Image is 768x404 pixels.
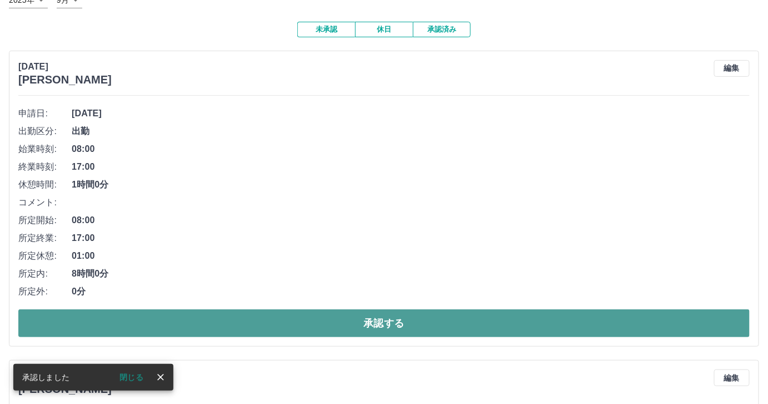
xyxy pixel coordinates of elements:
button: 閉じる [111,369,152,386]
span: 0分 [72,285,750,298]
span: 所定休憩: [18,249,72,263]
button: 承認する [18,309,750,337]
span: 01:00 [72,249,750,263]
span: 休憩時間: [18,178,72,191]
span: 8時間0分 [72,267,750,280]
span: コメント: [18,196,72,209]
span: 申請日: [18,107,72,120]
span: 所定開始: [18,214,72,227]
span: 所定外: [18,285,72,298]
span: 出勤区分: [18,125,72,138]
span: 終業時刻: [18,160,72,174]
span: 出勤 [72,125,750,138]
div: 承認しました [22,367,69,387]
span: 1時間0分 [72,178,750,191]
button: 編集 [714,60,750,77]
span: 所定終業: [18,231,72,245]
span: [DATE] [72,107,750,120]
h3: [PERSON_NAME] [18,73,112,86]
span: 17:00 [72,160,750,174]
span: 08:00 [72,214,750,227]
button: 未承認 [297,22,355,37]
span: 所定内: [18,267,72,280]
span: 08:00 [72,142,750,156]
button: close [152,369,169,386]
button: 承認済み [413,22,471,37]
span: 始業時刻: [18,142,72,156]
p: [DATE] [18,60,112,73]
span: 17:00 [72,231,750,245]
button: 編集 [714,369,750,386]
button: 休日 [355,22,413,37]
